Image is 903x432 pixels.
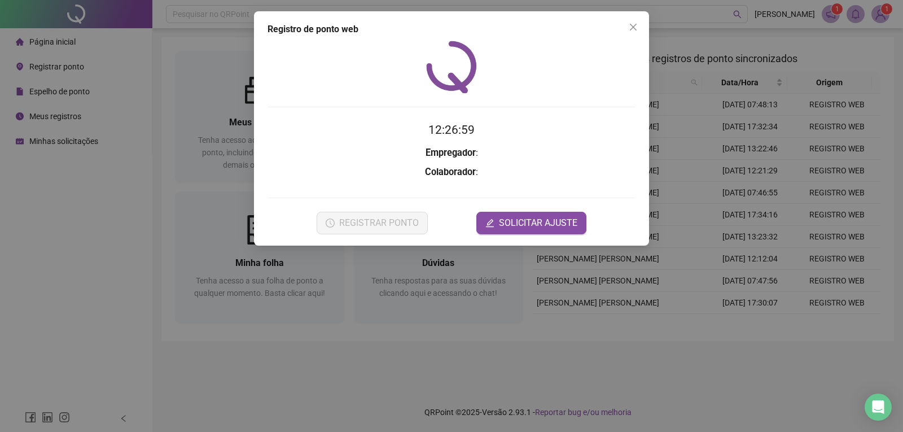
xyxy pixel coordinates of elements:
[268,146,635,160] h3: :
[428,123,475,137] time: 12:26:59
[629,23,638,32] span: close
[317,212,428,234] button: REGISTRAR PONTO
[426,147,476,158] strong: Empregador
[426,41,477,93] img: QRPoint
[476,212,586,234] button: editSOLICITAR AJUSTE
[425,167,476,177] strong: Colaborador
[865,394,892,421] div: Open Intercom Messenger
[268,23,635,36] div: Registro de ponto web
[624,18,642,36] button: Close
[485,219,494,228] span: edit
[268,165,635,180] h3: :
[499,216,577,230] span: SOLICITAR AJUSTE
